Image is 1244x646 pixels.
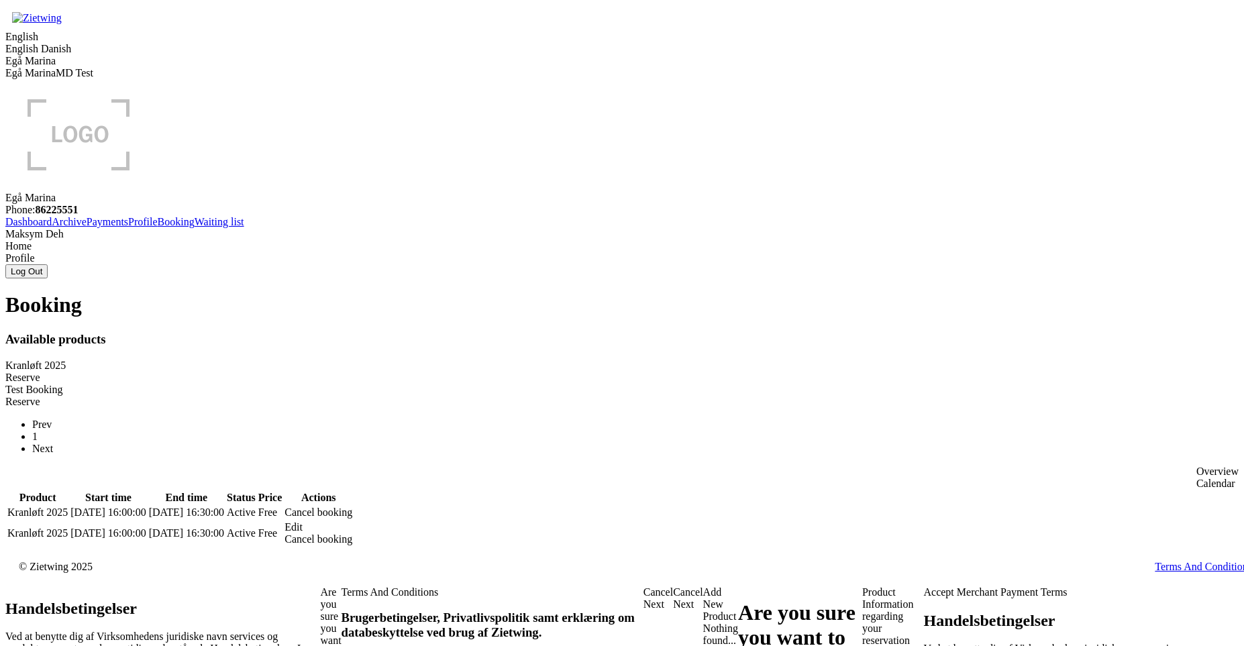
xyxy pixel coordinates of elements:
div: Cancel [673,586,703,598]
a: Waiting list [195,216,244,227]
span: [DATE] 16:00:00 [70,527,146,539]
div: Product [862,586,924,598]
h3: Brugerbetingelser, Privatlivspolitik samt erklæring om databeskyttelse ved brug af Zietwing. [342,610,643,640]
div: Kranløft 2025 [5,360,1239,372]
div: Next [643,598,673,610]
a: Profile [128,216,158,227]
div: Phone: [5,204,1239,216]
span: Egå Marina [5,55,56,66]
div: Accept Merchant Payment Terms [924,586,1239,598]
a: Egå Marina [5,67,56,78]
a: English [5,43,38,54]
h2: Handelsbetingelser [5,600,320,618]
div: Next [673,598,703,610]
a: MD Test [56,67,93,78]
a: Next [32,443,53,454]
div: Terms And Conditions [342,586,643,598]
div: Test Booking [5,384,1239,396]
span: English [5,31,38,42]
a: Dashboard [5,216,52,227]
h3: Available products [5,332,1239,347]
strong: 86225551 [35,204,78,215]
div: Cancel booking [284,506,352,519]
div: Active [227,527,256,539]
div: Egå Marina [5,192,1239,204]
h1: Booking [5,292,1239,317]
a: Prev [32,419,52,430]
span: [DATE] 16:30:00 [149,506,224,518]
a: Payments [87,216,128,227]
a: Booking [158,216,195,227]
div: Active [227,506,256,519]
th: Status [226,491,256,504]
span: Kranløft 2025 [7,527,68,539]
img: Zietwing [5,5,68,31]
div: Reserve [5,396,1239,408]
div: Overview [1196,466,1239,478]
span: Free [258,527,277,539]
div: Edit [284,521,352,533]
span: Kranløft 2025 [7,506,68,518]
th: End time [148,491,225,504]
span: [DATE] 16:30:00 [149,527,224,539]
span: Free [258,506,277,518]
span: Maksym Deh [5,228,64,239]
th: Actions [284,491,353,504]
img: logo [5,79,152,189]
a: 1 [32,431,38,442]
a: Archive [52,216,87,227]
div: Profile [5,252,1239,264]
div: Home [5,240,1239,252]
div: Calendar [1196,478,1239,490]
div: Cancel [643,586,673,598]
th: Start time [70,491,146,504]
th: Product [7,491,68,504]
button: Log Out [5,264,48,278]
div: Cancel booking [284,533,352,545]
span: [DATE] 16:00:00 [70,506,146,518]
h2: Handelsbetingelser [924,612,1239,630]
div: Add New Product [703,586,738,623]
th: Price [258,491,283,504]
a: Danish [41,43,71,54]
div: Reserve [5,372,1239,384]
